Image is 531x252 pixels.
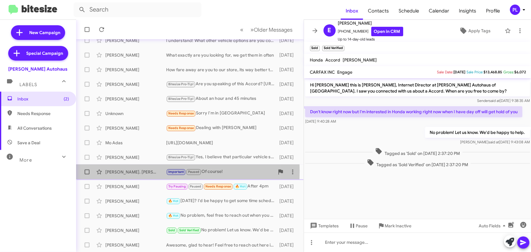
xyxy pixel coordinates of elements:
div: Unknown [105,110,166,117]
span: Save a Deal [17,140,40,146]
div: Of course! [166,168,274,175]
div: No problem, feel free to reach out when you are available! [166,212,278,219]
button: Pause [344,220,373,231]
span: Engage [337,69,353,75]
a: Insights [454,2,481,20]
span: Gross: [503,70,514,74]
button: Auto Fields [474,220,513,231]
span: [DATE] 9:40:28 AM [305,119,336,124]
span: Bitesize Pro-Tip! [168,82,194,86]
span: Sold Verified [179,228,199,232]
div: Yes, I believe that particular vehicle sold. Do you have a new Navigator in your inventory? [166,154,278,161]
span: 🔥 Hot [235,184,246,188]
div: [PERSON_NAME] [105,213,166,219]
span: New Campaign [29,30,60,36]
span: $13,468.85 [484,70,502,74]
a: Profile [481,2,505,20]
span: Sale Price: [466,70,484,74]
div: What exactly are you looking for, we get them in often [166,52,278,58]
div: [DATE] [278,227,299,233]
span: E [328,26,331,35]
span: said at [488,140,499,144]
div: Mo Adas [105,140,166,146]
span: More [19,157,32,163]
span: Paused [190,184,201,188]
span: 🔥 Hot [168,199,179,203]
span: (2) [64,96,69,102]
button: Mark Inactive [373,220,417,231]
div: [DATE] [278,81,299,87]
span: Special Campaign [26,50,63,56]
span: Needs Response [205,184,231,188]
span: » [251,26,254,33]
span: [DATE] [453,70,465,74]
div: Sorry I'm in [GEOGRAPHIC_DATA] [166,110,278,117]
span: Auto Fields [479,220,508,231]
div: [DATE] [278,52,299,58]
div: [PERSON_NAME] [105,52,166,58]
div: [DATE]? I'd be happy to get some time scheduled for you. Just let me know if mornings, afternoons... [166,198,278,205]
p: No problem! Let us know. We'd be happy to help. [425,127,530,138]
div: [DATE] [278,37,299,44]
div: [PERSON_NAME] [105,67,166,73]
span: CARFAX INC [310,69,335,75]
a: Inbox [341,2,363,20]
span: said at [489,98,500,103]
a: Schedule [394,2,424,20]
div: [PERSON_NAME] [105,96,166,102]
div: [PERSON_NAME] [105,37,166,44]
span: Tagged as 'Sold' on [DATE] 2:37:20 PM [372,148,462,156]
div: About an hour and 45 minutes [166,95,278,102]
a: New Campaign [11,25,65,40]
div: No problem! Let us know. We'd be happy to help. [166,227,278,234]
span: Sender [DATE] 9:38:35 AM [477,98,530,103]
button: Apply Tags [448,25,502,36]
a: Contacts [363,2,394,20]
div: [DATE] [278,198,299,204]
div: [DATE] [278,110,299,117]
div: [PERSON_NAME] [105,227,166,233]
div: [DATE] [278,242,299,248]
div: Dealing with [PERSON_NAME] [166,124,278,131]
span: [PERSON_NAME] [DATE] 9:43:08 AM [460,140,530,144]
div: [PERSON_NAME] [105,198,166,204]
span: Accord [326,57,341,63]
div: I understand! What other vehicle options are you considering? [166,37,278,44]
div: PL [510,5,520,15]
span: Pause [356,220,368,231]
span: Tagged as 'Sold Verified' on [DATE] 2:37:20 PM [364,159,470,168]
span: Templates [309,220,339,231]
span: Bitesize Pro-Tip! [168,155,194,159]
span: $6,072 [514,70,526,74]
span: Up to 14-day-old leads [338,36,403,42]
span: Bitesize Pro-Tip! [168,97,194,101]
div: [PERSON_NAME] Autohaus [9,66,68,72]
div: [URL][DOMAIN_NAME] [166,140,278,146]
span: 🔥 Hot [168,214,179,218]
span: « [240,26,244,33]
span: Paused [188,170,199,174]
span: Honda [310,57,323,63]
p: Hi [PERSON_NAME] this is [PERSON_NAME], Internet Director at [PERSON_NAME] Autohaus of [GEOGRAPHI... [305,79,530,96]
span: Important [168,170,184,174]
div: [PERSON_NAME]. [PERSON_NAME] [105,169,166,175]
div: [PERSON_NAME] [105,154,166,160]
a: Special Campaign [8,46,68,61]
div: [PERSON_NAME] [105,125,166,131]
span: Mark Inactive [385,220,412,231]
span: Labels [19,82,37,87]
button: Next [247,23,296,36]
span: Try Pausing [168,184,186,188]
input: Search [74,2,201,17]
button: PL [505,5,524,15]
small: Sold [310,46,320,51]
div: [DATE] [278,184,299,190]
span: All Conversations [17,125,52,131]
div: Awesome, glad to hear! Feel free to reach out here if we can help in any way [166,242,278,248]
span: Sold [168,228,175,232]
